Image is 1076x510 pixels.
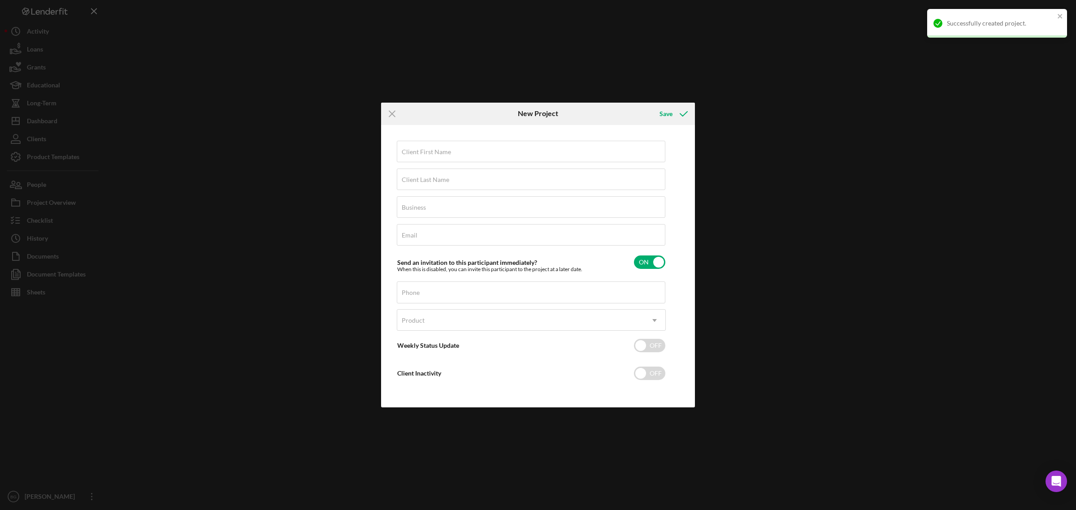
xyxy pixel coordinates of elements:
label: Send an invitation to this participant immediately? [397,259,537,266]
label: Client First Name [402,148,451,156]
label: Client Inactivity [397,369,441,377]
label: Weekly Status Update [397,341,459,349]
div: When this is disabled, you can invite this participant to the project at a later date. [397,266,582,272]
div: Product [402,317,425,324]
div: Save [659,105,672,123]
h6: New Project [518,109,558,117]
button: Save [651,105,695,123]
div: Open Intercom Messenger [1046,471,1067,492]
div: Successfully created project. [947,20,1054,27]
label: Phone [402,289,420,296]
button: close [1057,13,1063,21]
label: Email [402,232,417,239]
label: Client Last Name [402,176,449,183]
label: Business [402,204,426,211]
